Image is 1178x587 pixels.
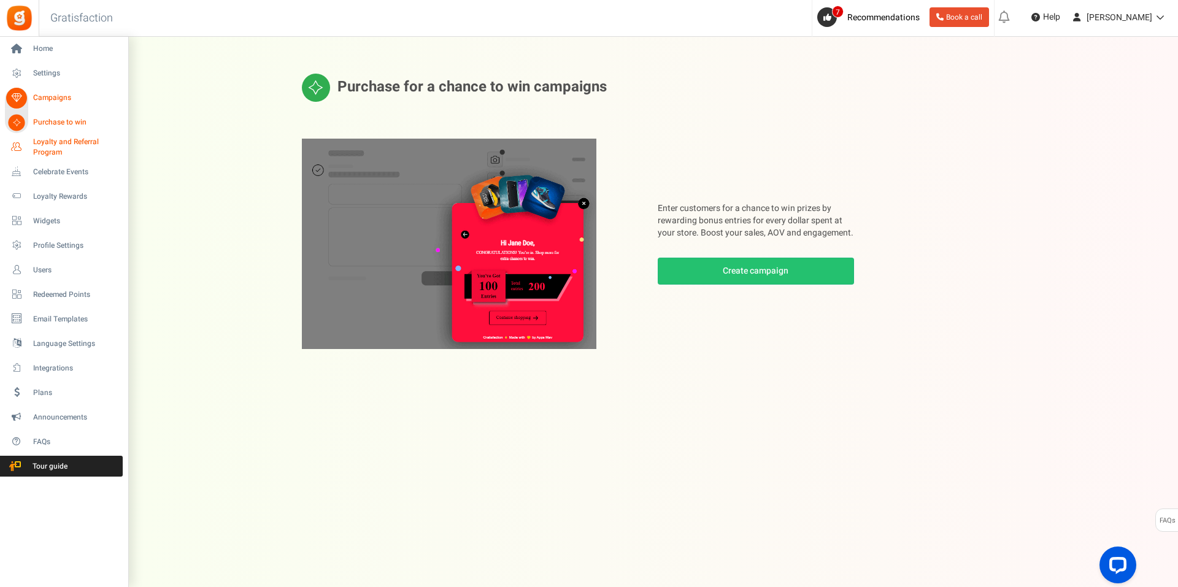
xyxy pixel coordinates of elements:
[1040,11,1060,23] span: Help
[6,461,91,472] span: Tour guide
[33,137,123,158] span: Loyalty and Referral Program
[33,68,119,79] span: Settings
[37,6,126,31] h3: Gratisfaction
[5,284,123,305] a: Redeemed Points
[6,4,33,32] img: Gratisfaction
[1026,7,1065,27] a: Help
[5,88,123,109] a: Campaigns
[817,7,925,27] a: 7 Recommendations
[33,44,119,54] span: Home
[33,117,119,128] span: Purchase to win
[33,240,119,251] span: Profile Settings
[33,314,119,324] span: Email Templates
[5,431,123,452] a: FAQs
[302,139,596,349] img: Purchase Campaigns
[5,186,123,207] a: Loyalty Rewards
[33,437,119,447] span: FAQs
[5,235,123,256] a: Profile Settings
[5,358,123,378] a: Integrations
[5,112,123,133] a: Purchase to win
[5,259,123,280] a: Users
[33,290,119,300] span: Redeemed Points
[33,265,119,275] span: Users
[5,333,123,354] a: Language Settings
[33,216,119,226] span: Widgets
[5,137,123,158] a: Loyalty and Referral Program
[1087,11,1152,24] span: [PERSON_NAME]
[5,210,123,231] a: Widgets
[5,39,123,59] a: Home
[5,382,123,403] a: Plans
[847,11,920,24] span: Recommendations
[658,202,854,239] p: Enter customers for a chance to win prizes by rewarding bonus entries for every dollar spent at y...
[5,407,123,428] a: Announcements
[33,167,119,177] span: Celebrate Events
[33,339,119,349] span: Language Settings
[33,191,119,202] span: Loyalty Rewards
[930,7,989,27] a: Book a call
[33,388,119,398] span: Plans
[5,309,123,329] a: Email Templates
[1159,509,1176,532] span: FAQs
[658,258,854,285] a: Create campaign
[832,6,844,18] span: 7
[337,76,607,98] span: Purchase for a chance to win campaigns
[5,161,123,182] a: Celebrate Events
[33,93,119,103] span: Campaigns
[33,363,119,374] span: Integrations
[33,412,119,423] span: Announcements
[5,63,123,84] a: Settings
